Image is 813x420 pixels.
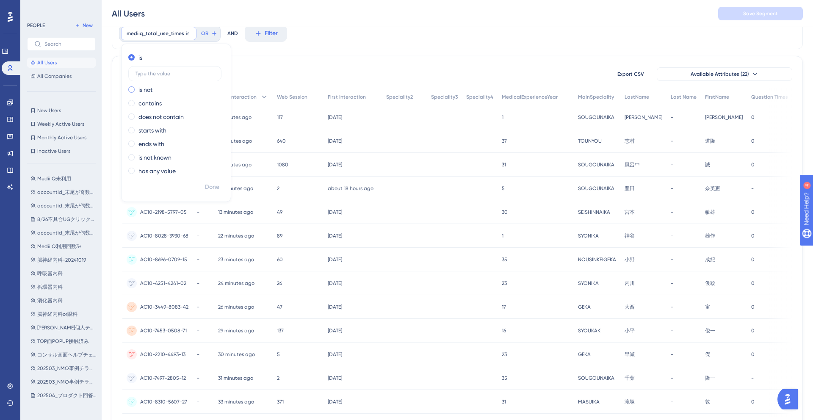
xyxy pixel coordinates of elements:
[140,375,186,381] span: AC10-7497-2805-12
[578,280,599,287] span: SYONIKA
[277,375,279,381] span: 2
[431,94,458,100] span: Speciality3
[751,280,755,287] span: 0
[197,256,199,263] span: -
[705,94,729,100] span: FirstName
[27,309,101,319] button: 脳神経内科or眼科
[718,7,803,20] button: Save Segment
[140,256,187,263] span: AC10-8696-0709-15
[277,161,288,168] span: 1080
[625,138,635,144] span: 志村
[140,327,187,334] span: AC10-7453-0508-71
[218,257,254,262] time: 23 minutes ago
[27,187,101,197] button: accountid_末尾が奇数かつQ利用なし
[751,114,755,121] span: 0
[578,209,610,216] span: SEISHINNAIKA
[386,94,413,100] span: Speciality2
[265,28,278,39] span: Filter
[37,365,97,372] span: 202503_NMO事例チラ見せポイント進呈対象者_リウマチGuide
[328,328,342,334] time: [DATE]
[20,2,53,12] span: Need Help?
[578,185,614,192] span: SOUGOUNAIKA
[328,304,342,310] time: [DATE]
[502,94,558,100] span: MedicalExperienceYear
[27,105,96,116] button: New Users
[200,27,218,40] button: OR
[186,30,189,37] span: is
[705,304,710,310] span: 宙
[200,180,224,195] button: Done
[27,241,101,251] button: Medii Q利用回数3+
[502,327,506,334] span: 16
[705,161,710,168] span: 誠
[751,232,755,239] span: 0
[277,138,286,144] span: 640
[751,94,788,100] span: Question Times
[27,268,101,279] button: 呼吸器内科
[37,121,84,127] span: Weekly Active Users
[27,363,101,373] button: 202503_NMO事例チラ見せポイント進呈対象者_リウマチGuide
[502,351,507,358] span: 23
[502,114,503,121] span: 1
[218,375,253,381] time: 31 minutes ago
[625,209,635,216] span: 宮本
[27,350,101,360] button: コンサル画面ヘルプチェックリストに反応したUserID
[751,185,754,192] span: -
[625,185,635,192] span: 豊田
[705,209,715,216] span: 敏雄
[138,85,152,95] label: is not
[671,375,673,381] span: -
[140,351,185,358] span: AC10-2210-4493-13
[277,114,283,121] span: 117
[59,4,61,11] div: 4
[37,134,86,141] span: Monthly Active Users
[27,119,96,129] button: Weekly Active Users
[27,377,101,387] button: 202503_NMO事例チラ見せポイント進呈対象者
[201,30,208,37] span: OR
[328,94,366,100] span: First Interaction
[37,216,97,223] span: 8/26不具合UGクリックユーザー
[138,166,176,176] label: has any value
[751,398,755,405] span: 0
[277,304,282,310] span: 47
[671,327,673,334] span: -
[328,233,342,239] time: [DATE]
[197,351,199,358] span: -
[578,161,614,168] span: SOUGOUNAIKA
[625,375,635,381] span: 千葉
[197,398,199,405] span: -
[44,41,88,47] input: Search
[197,375,199,381] span: -
[751,375,754,381] span: -
[218,351,255,357] time: 30 minutes ago
[705,351,710,358] span: 傑
[218,280,254,286] time: 24 minutes ago
[37,392,97,399] span: 202504_プロダクト回答医むけ_専門領域登録の促進
[751,256,755,263] span: 0
[671,256,673,263] span: -
[37,297,63,304] span: 消化器内科
[328,351,342,357] time: [DATE]
[138,125,166,135] label: starts with
[138,52,142,63] label: is
[671,209,673,216] span: -
[705,327,715,334] span: 俊一
[502,256,507,263] span: 35
[227,25,238,42] div: AND
[27,174,101,184] button: Medii Q未利用
[27,228,101,238] button: accountid_末尾が偶数かつ質問0
[328,280,342,286] time: [DATE]
[37,338,89,345] span: TOP面POPUP接触済み
[328,375,342,381] time: [DATE]
[671,94,697,100] span: Last Name
[37,379,97,385] span: 202503_NMO事例チラ見せポイント進呈対象者
[328,399,342,405] time: [DATE]
[127,30,184,37] span: mediiq_total_use_times
[27,323,101,333] button: [PERSON_NAME]個人テスト
[625,161,640,168] span: 風呂中
[502,209,508,216] span: 30
[277,280,282,287] span: 26
[751,209,755,216] span: 0
[777,387,803,412] iframe: UserGuiding AI Assistant Launcher
[37,229,97,236] span: accountid_末尾が偶数かつ質問0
